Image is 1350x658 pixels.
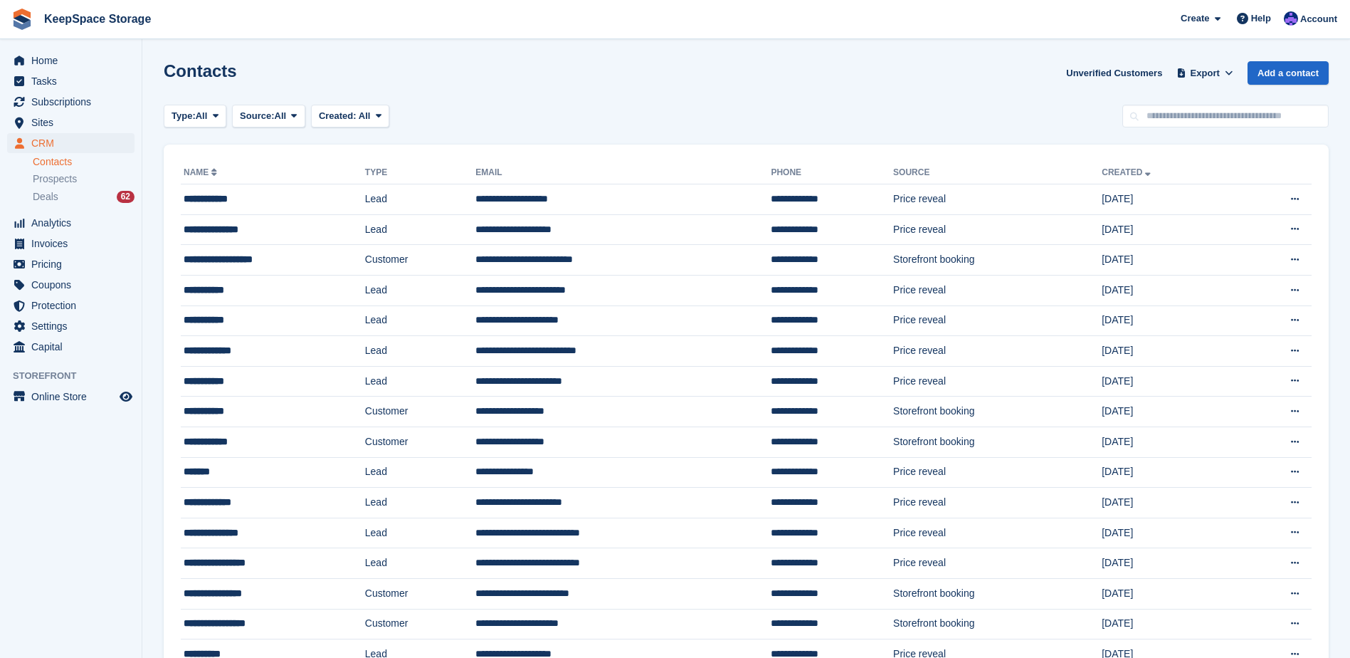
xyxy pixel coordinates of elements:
span: Export [1191,66,1220,80]
td: Price reveal [893,366,1102,397]
a: Name [184,167,220,177]
td: [DATE] [1102,397,1235,427]
a: menu [7,133,135,153]
span: All [196,109,208,123]
a: Contacts [33,155,135,169]
td: Price reveal [893,457,1102,488]
span: Home [31,51,117,70]
a: menu [7,213,135,233]
td: Lead [365,336,476,367]
h1: Contacts [164,61,237,80]
span: Protection [31,296,117,315]
td: [DATE] [1102,518,1235,548]
button: Source: All [232,105,305,128]
a: menu [7,296,135,315]
td: Customer [365,427,476,457]
td: Price reveal [893,305,1102,336]
img: Chloe Clark [1284,11,1298,26]
td: [DATE] [1102,427,1235,457]
a: menu [7,254,135,274]
button: Type: All [164,105,226,128]
a: menu [7,275,135,295]
a: KeepSpace Storage [38,7,157,31]
td: [DATE] [1102,275,1235,305]
td: Lead [365,518,476,548]
td: Lead [365,366,476,397]
td: Price reveal [893,214,1102,245]
div: 62 [117,191,135,203]
td: Price reveal [893,184,1102,215]
span: Coupons [31,275,117,295]
td: Price reveal [893,488,1102,518]
a: menu [7,92,135,112]
a: menu [7,337,135,357]
span: Help [1251,11,1271,26]
td: Price reveal [893,336,1102,367]
td: Storefront booking [893,245,1102,276]
span: Tasks [31,71,117,91]
td: Customer [365,609,476,639]
td: Lead [365,457,476,488]
span: Analytics [31,213,117,233]
th: Type [365,162,476,184]
td: [DATE] [1102,609,1235,639]
span: Pricing [31,254,117,274]
span: Create [1181,11,1209,26]
span: Online Store [31,387,117,407]
img: stora-icon-8386f47178a22dfd0bd8f6a31ec36ba5ce8667c1dd55bd0f319d3a0aa187defe.svg [11,9,33,30]
td: [DATE] [1102,336,1235,367]
a: Preview store [117,388,135,405]
td: Lead [365,305,476,336]
span: Storefront [13,369,142,383]
td: [DATE] [1102,214,1235,245]
td: Storefront booking [893,397,1102,427]
span: Invoices [31,234,117,254]
span: All [275,109,287,123]
a: menu [7,51,135,70]
a: menu [7,71,135,91]
a: menu [7,113,135,132]
span: Account [1300,12,1337,26]
span: Type: [172,109,196,123]
td: [DATE] [1102,245,1235,276]
span: Subscriptions [31,92,117,112]
button: Export [1174,61,1236,85]
span: Capital [31,337,117,357]
a: menu [7,316,135,336]
td: Storefront booking [893,609,1102,639]
td: Lead [365,488,476,518]
td: [DATE] [1102,305,1235,336]
td: [DATE] [1102,488,1235,518]
span: Settings [31,316,117,336]
td: [DATE] [1102,548,1235,579]
td: [DATE] [1102,457,1235,488]
span: Created: [319,110,357,121]
span: Sites [31,113,117,132]
th: Phone [771,162,893,184]
td: [DATE] [1102,578,1235,609]
a: menu [7,234,135,254]
td: Lead [365,214,476,245]
td: Price reveal [893,518,1102,548]
span: Prospects [33,172,77,186]
td: Storefront booking [893,578,1102,609]
td: Customer [365,245,476,276]
td: Lead [365,548,476,579]
td: [DATE] [1102,366,1235,397]
span: CRM [31,133,117,153]
td: Price reveal [893,275,1102,305]
td: [DATE] [1102,184,1235,215]
td: Storefront booking [893,427,1102,457]
a: Created [1102,167,1154,177]
a: Prospects [33,172,135,187]
a: Deals 62 [33,189,135,204]
td: Lead [365,184,476,215]
td: Customer [365,397,476,427]
span: Source: [240,109,274,123]
a: menu [7,387,135,407]
span: Deals [33,190,58,204]
a: Add a contact [1248,61,1329,85]
button: Created: All [311,105,389,128]
td: Price reveal [893,548,1102,579]
th: Email [475,162,771,184]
